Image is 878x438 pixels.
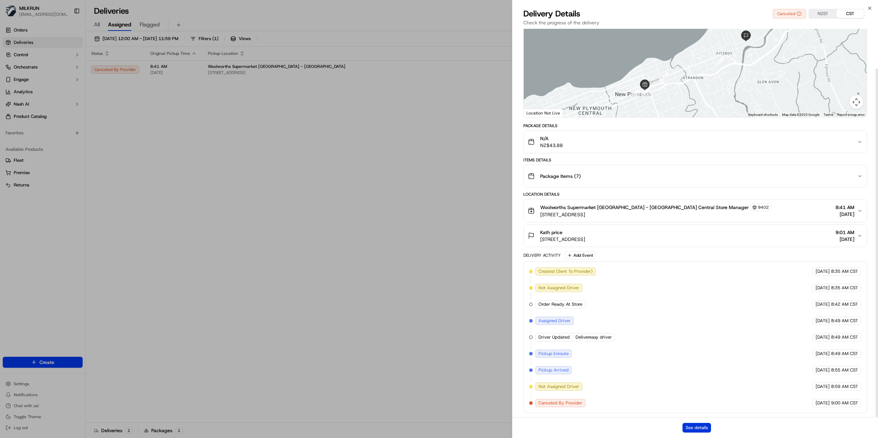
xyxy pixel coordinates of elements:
[831,367,858,373] span: 8:55 AM CST
[523,8,580,19] span: Delivery Details
[831,400,858,406] span: 9:00 AM CST
[523,192,867,197] div: Location Details
[809,9,837,18] button: NZST
[835,211,854,218] span: [DATE]
[524,199,867,222] button: Woolworths Supermarket [GEOGRAPHIC_DATA] - [GEOGRAPHIC_DATA] Central Store Manager9402[STREET_ADD...
[540,204,749,211] span: Woolworths Supermarket [GEOGRAPHIC_DATA] - [GEOGRAPHIC_DATA] Central Store Manager
[748,112,778,117] button: Keyboard shortcuts
[525,108,548,117] a: Open this area in Google Maps (opens a new window)
[538,400,582,406] span: Canceled By Provider
[540,236,585,243] span: [STREET_ADDRESS]
[631,89,640,98] div: 3
[831,384,858,390] span: 8:59 AM CST
[831,285,858,291] span: 8:35 AM CST
[524,131,867,153] button: N/ANZ$43.88
[524,165,867,187] button: Package Items (7)
[816,285,830,291] span: [DATE]
[538,334,570,340] span: Driver Updated
[540,135,563,142] span: N/A
[524,225,867,247] button: Kath price[STREET_ADDRESS]9:01 AM[DATE]
[538,301,582,307] span: Order Ready At Store
[524,109,563,117] div: Location Not Live
[716,57,725,65] div: 1
[816,268,830,275] span: [DATE]
[538,351,569,357] span: Pickup Enroute
[816,384,830,390] span: [DATE]
[758,205,769,210] span: 9402
[823,113,833,117] a: Terms (opens in new tab)
[837,113,865,117] a: Report a map error
[538,268,593,275] span: Created (Sent To Provider)
[831,334,858,340] span: 8:49 AM CST
[641,87,650,96] div: 4
[782,113,819,117] span: Map data ©2025 Google
[816,334,830,340] span: [DATE]
[540,173,581,180] span: Package Items ( 7 )
[816,400,830,406] span: [DATE]
[816,301,830,307] span: [DATE]
[831,301,858,307] span: 8:42 AM CST
[835,229,854,236] span: 9:01 AM
[538,384,579,390] span: Not Assigned Driver
[565,251,595,259] button: Add Event
[523,253,561,258] div: Delivery Activity
[540,142,563,149] span: NZ$43.88
[816,367,830,373] span: [DATE]
[525,108,548,117] img: Google
[538,367,569,373] span: Pickup Arrived
[538,318,571,324] span: Assigned Driver
[816,351,830,357] span: [DATE]
[837,9,864,18] button: CST
[835,236,854,243] span: [DATE]
[523,157,867,163] div: Items Details
[831,318,858,324] span: 8:49 AM CST
[683,423,711,433] button: See details
[835,204,854,211] span: 8:41 AM
[540,211,771,218] span: [STREET_ADDRESS]
[538,285,579,291] span: Not Assigned Driver
[831,268,858,275] span: 8:35 AM CST
[816,318,830,324] span: [DATE]
[773,9,806,19] button: Canceled
[831,351,858,357] span: 8:49 AM CST
[523,123,867,129] div: Package Details
[660,72,668,81] div: 2
[850,95,863,109] button: Map camera controls
[523,19,867,26] p: Check the progress of the delivery
[576,334,612,340] span: Delivereasy driver
[540,229,562,236] span: Kath price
